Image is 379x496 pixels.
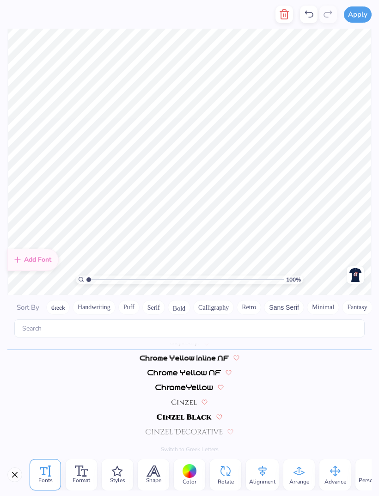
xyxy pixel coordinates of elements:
button: Sans Serif [264,300,304,315]
button: Serif [142,300,165,315]
span: Shape [146,477,161,484]
img: Front [348,268,363,282]
span: Arrange [289,478,309,485]
button: Handwriting [73,300,116,315]
input: Search [14,319,365,337]
img: ChromeYellow [155,385,213,390]
button: Retro [237,300,261,315]
img: Cinzel Decorative [146,429,223,435]
img: Cinzel [171,399,197,405]
button: Greek [46,300,70,315]
button: Fantasy [342,300,373,315]
div: Add Font [7,249,59,271]
span: Advance [324,478,346,485]
span: Styles [110,477,125,484]
button: Close [7,467,22,482]
span: Rotate [218,478,234,485]
button: Minimal [307,300,339,315]
span: Fonts [38,477,53,484]
button: Bold [168,300,190,315]
span: 100 % [286,276,301,284]
img: Cinzel Decorative Black (Black) [128,444,240,449]
span: ChopinScript [169,338,199,347]
img: Cinzel Black (Black) [157,414,211,420]
button: Apply [344,6,372,23]
span: Color [183,478,196,485]
span: Format [73,477,90,484]
button: Switch to Greek Letters [161,446,219,453]
span: Alignment [249,478,275,485]
img: Chrome Yellow Inline NF [140,355,229,361]
button: Puff [118,300,140,315]
img: Chrome Yellow NF [147,370,220,375]
button: Calligraphy [193,300,234,315]
span: Sort By [17,303,39,312]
